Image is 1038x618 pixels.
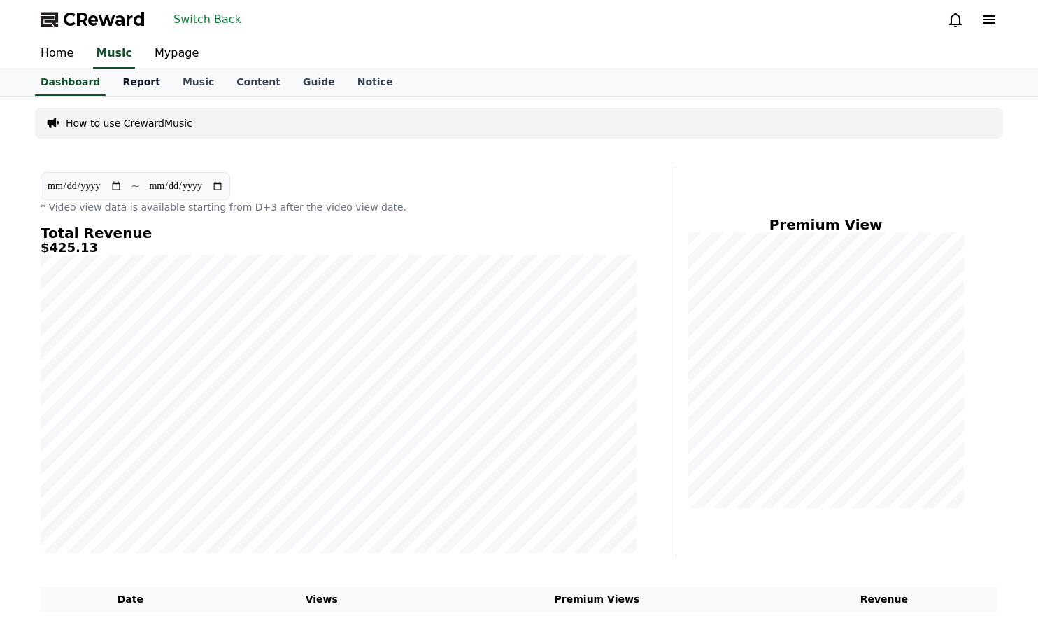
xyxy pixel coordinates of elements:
a: Music [171,69,225,96]
a: Home [29,39,85,69]
button: Switch Back [168,8,247,31]
a: Guide [292,69,346,96]
th: Revenue [771,587,997,612]
a: Content [225,69,292,96]
h4: Premium View [688,217,964,232]
th: Views [220,587,424,612]
h5: $425.13 [41,241,637,255]
span: CReward [63,8,145,31]
th: Premium Views [423,587,771,612]
h4: Total Revenue [41,225,637,241]
a: Dashboard [35,69,106,96]
p: ~ [131,178,140,195]
a: Music [93,39,135,69]
a: Notice [346,69,404,96]
th: Date [41,587,220,612]
a: How to use CrewardMusic [66,116,192,130]
a: Report [111,69,171,96]
p: * Video view data is available starting from D+3 after the video view date. [41,200,637,214]
a: Mypage [143,39,210,69]
a: CReward [41,8,145,31]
